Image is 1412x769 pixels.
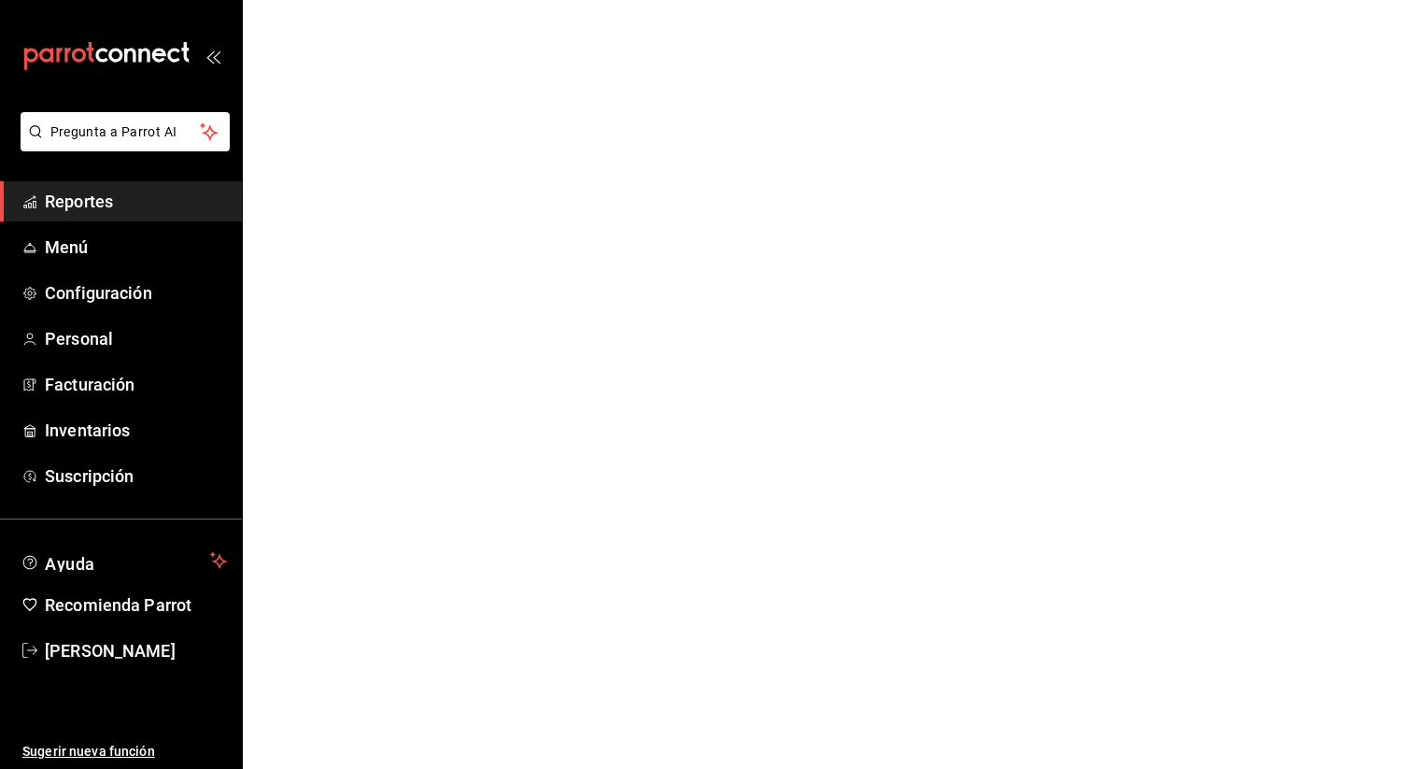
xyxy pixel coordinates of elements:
span: Suscripción [45,463,227,489]
a: Pregunta a Parrot AI [13,135,230,155]
span: [PERSON_NAME] [45,638,227,663]
span: Sugerir nueva función [22,742,227,762]
button: Pregunta a Parrot AI [21,112,230,151]
span: Configuración [45,280,227,306]
span: Inventarios [45,418,227,443]
button: open_drawer_menu [205,49,220,64]
span: Pregunta a Parrot AI [50,122,201,142]
span: Menú [45,235,227,260]
span: Reportes [45,189,227,214]
span: Facturación [45,372,227,397]
span: Personal [45,326,227,351]
span: Recomienda Parrot [45,592,227,618]
span: Ayuda [45,549,203,572]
